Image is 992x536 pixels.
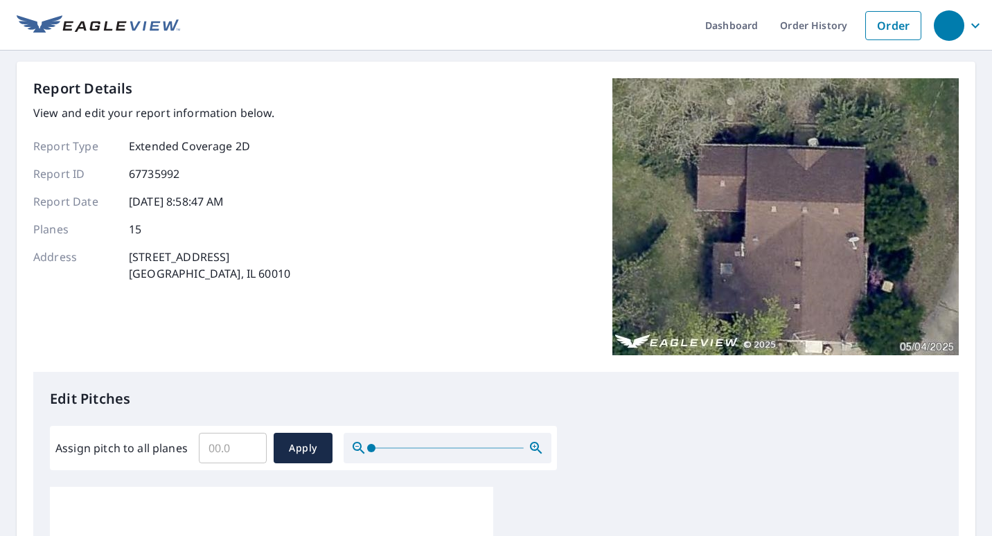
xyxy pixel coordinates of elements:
p: Report ID [33,166,116,182]
p: Report Type [33,138,116,154]
p: 15 [129,221,141,238]
img: Top image [612,78,959,355]
p: Report Date [33,193,116,210]
p: Report Details [33,78,133,99]
p: View and edit your report information below. [33,105,290,121]
button: Apply [274,433,333,463]
p: Edit Pitches [50,388,942,409]
label: Assign pitch to all planes [55,440,188,456]
img: EV Logo [17,15,180,36]
a: Order [865,11,921,40]
p: [STREET_ADDRESS] [GEOGRAPHIC_DATA], IL 60010 [129,249,290,282]
input: 00.0 [199,429,267,467]
p: [DATE] 8:58:47 AM [129,193,224,210]
p: Address [33,249,116,282]
span: Apply [285,440,321,457]
p: 67735992 [129,166,179,182]
p: Extended Coverage 2D [129,138,250,154]
p: Planes [33,221,116,238]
